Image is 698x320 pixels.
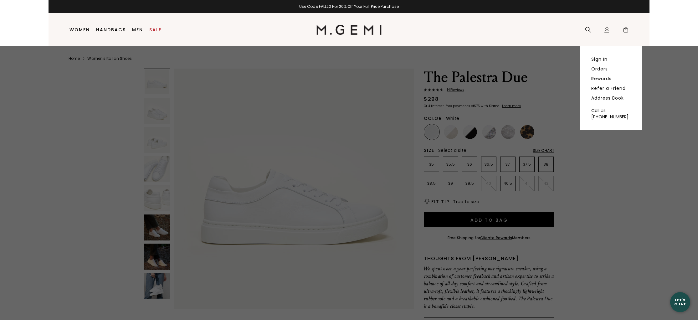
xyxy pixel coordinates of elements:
[670,298,690,306] div: Let's Chat
[149,27,162,32] a: Sale
[591,66,608,72] a: Orders
[591,85,626,91] a: Refer a Friend
[69,27,90,32] a: Women
[591,107,631,120] a: Call Us [PHONE_NUMBER]
[316,25,382,35] img: M.Gemi
[132,27,143,32] a: Men
[96,27,126,32] a: Handbags
[623,28,629,34] span: 0
[49,4,649,9] div: 1 / 2
[591,56,608,62] a: Sign In
[591,107,631,114] div: Call Us
[591,114,631,120] div: [PHONE_NUMBER]
[591,76,612,81] a: Rewards
[591,95,624,101] a: Address Book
